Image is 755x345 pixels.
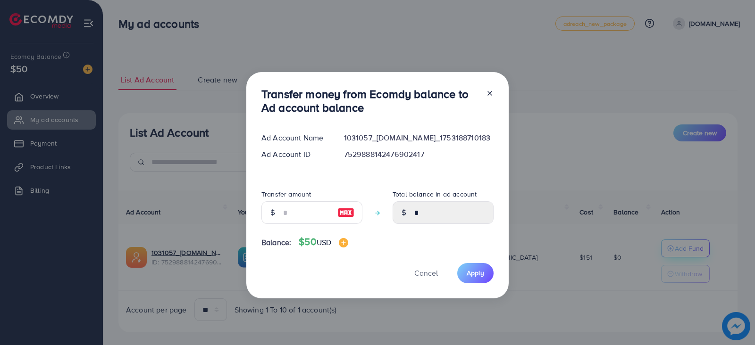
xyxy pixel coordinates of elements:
[339,238,348,247] img: image
[467,268,484,278] span: Apply
[403,263,450,283] button: Cancel
[317,237,331,247] span: USD
[457,263,494,283] button: Apply
[261,237,291,248] span: Balance:
[261,87,478,115] h3: Transfer money from Ecomdy balance to Ad account balance
[261,189,311,199] label: Transfer amount
[336,132,501,143] div: 1031057_[DOMAIN_NAME]_1753188710183
[299,236,348,248] h4: $50
[336,149,501,160] div: 7529888142476902417
[254,132,336,143] div: Ad Account Name
[414,268,438,278] span: Cancel
[337,207,354,218] img: image
[254,149,336,160] div: Ad Account ID
[393,189,477,199] label: Total balance in ad account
